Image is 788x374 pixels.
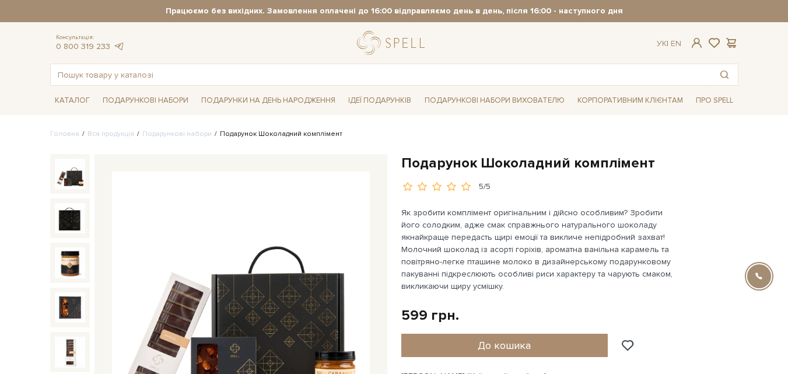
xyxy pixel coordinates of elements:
a: Ідеї подарунків [344,92,416,110]
span: До кошика [478,339,531,352]
a: En [671,39,681,48]
span: Консультація: [56,34,125,41]
div: 5/5 [479,181,491,193]
a: Подарункові набори [98,92,193,110]
img: Подарунок Шоколадний комплімент [55,292,85,323]
a: Корпоративним клієнтам [573,90,688,110]
p: Як зробити комплімент оригінальним і дійсно особливим? Зробити його солодким, адже смак справжньо... [401,207,675,292]
a: telegram [113,41,125,51]
img: Подарунок Шоколадний комплімент [55,337,85,367]
a: Подарункові набори вихователю [420,90,569,110]
button: Пошук товару у каталозі [711,64,738,85]
a: Подарункові набори [142,130,212,138]
img: Подарунок Шоколадний комплімент [55,247,85,278]
img: Подарунок Шоколадний комплімент [55,203,85,233]
h1: Подарунок Шоколадний комплімент [401,154,738,172]
a: Каталог [50,92,94,110]
a: Вся продукція [87,130,134,138]
strong: Працюємо без вихідних. Замовлення оплачені до 16:00 відправляємо день в день, після 16:00 - насту... [50,6,738,16]
input: Пошук товару у каталозі [51,64,711,85]
div: 599 грн. [401,306,459,324]
a: Головна [50,130,79,138]
a: logo [357,31,430,55]
li: Подарунок Шоколадний комплімент [212,129,342,139]
a: Подарунки на День народження [197,92,340,110]
button: До кошика [401,334,608,357]
a: 0 800 319 233 [56,41,110,51]
a: Про Spell [691,92,738,110]
img: Подарунок Шоколадний комплімент [55,159,85,189]
div: Ук [657,39,681,49]
span: | [667,39,668,48]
